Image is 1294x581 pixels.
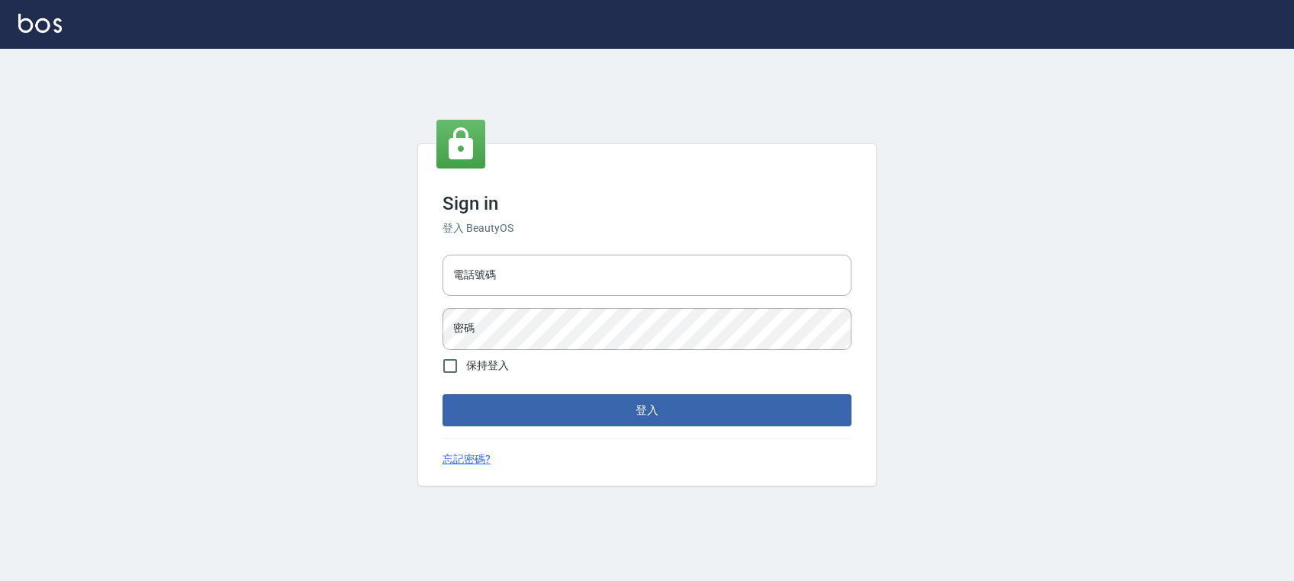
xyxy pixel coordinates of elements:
h3: Sign in [443,193,851,214]
img: Logo [18,14,62,33]
span: 保持登入 [466,358,509,374]
h6: 登入 BeautyOS [443,220,851,236]
button: 登入 [443,394,851,426]
a: 忘記密碼? [443,451,491,467]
